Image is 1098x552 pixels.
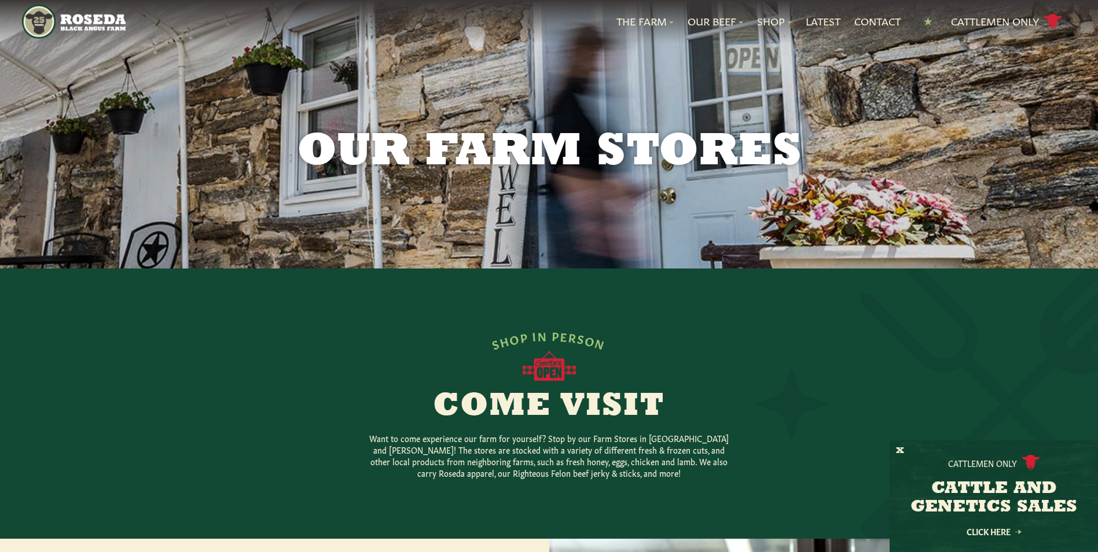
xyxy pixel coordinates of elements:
span: P [519,330,529,344]
a: Latest [806,14,840,29]
span: R [568,330,578,344]
span: S [490,336,501,351]
span: I [532,329,538,343]
span: P [552,329,560,342]
img: https://roseda.com/wp-content/uploads/2021/05/roseda-25-header.png [22,5,126,39]
a: Our Beef [688,14,743,29]
a: The Farm [616,14,674,29]
p: Cattlemen Only [948,457,1017,469]
a: Cattlemen Only [951,12,1062,32]
span: H [498,333,511,348]
h1: Our Farm Stores [253,130,846,176]
img: cattle-icon.svg [1022,455,1040,470]
span: O [584,333,597,348]
a: Contact [854,14,901,29]
span: S [576,331,586,345]
span: N [594,336,607,351]
p: Want to come experience our farm for yourself? Stop by our Farm Stores in [GEOGRAPHIC_DATA] and [... [364,432,735,479]
span: E [560,329,569,343]
span: O [509,331,522,345]
div: SHOP IN PERSON [490,329,608,351]
span: N [537,329,548,342]
h3: CATTLE AND GENETICS SALES [904,480,1084,517]
button: X [896,445,904,457]
a: Click Here [942,528,1046,535]
h2: Come Visit [327,391,772,423]
a: Shop [757,14,792,29]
